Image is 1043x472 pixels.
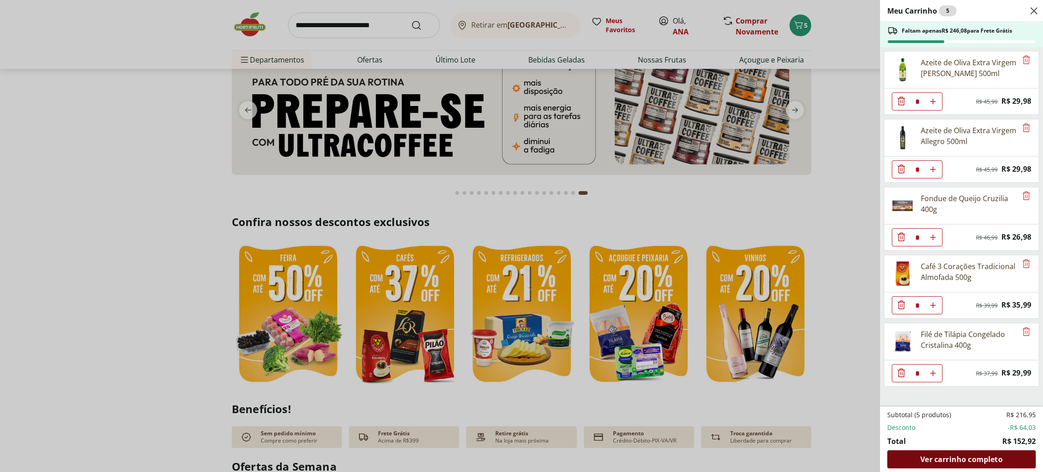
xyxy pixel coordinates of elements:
[921,125,1017,147] div: Azeite de Oliva Extra Virgem Allegro 500ml
[1006,410,1036,419] span: R$ 216,95
[924,296,942,314] button: Aumentar Quantidade
[887,450,1036,468] a: Ver carrinho completo
[1001,163,1031,175] span: R$ 29,98
[910,229,924,246] input: Quantidade Atual
[910,297,924,314] input: Quantidade Atual
[890,193,915,218] img: Fondue de Queijo Cruzília 400g
[1021,259,1032,270] button: Remove
[892,228,910,246] button: Diminuir Quantidade
[902,27,1012,34] span: Faltam apenas R$ 246,08 para Frete Grátis
[1001,367,1031,379] span: R$ 29,99
[1021,191,1032,202] button: Remove
[887,423,915,432] span: Desconto
[910,365,924,382] input: Quantidade Atual
[887,410,951,419] span: Subtotal (5 produtos)
[924,92,942,111] button: Aumentar Quantidade
[1008,423,1036,432] span: -R$ 64,03
[892,364,910,382] button: Diminuir Quantidade
[976,370,998,377] span: R$ 37,99
[921,193,1017,215] div: Fondue de Queijo Cruzilia 400g
[924,160,942,178] button: Aumentar Quantidade
[910,93,924,110] input: Quantidade Atual
[1021,327,1032,337] button: Remove
[892,92,910,111] button: Diminuir Quantidade
[924,364,942,382] button: Aumentar Quantidade
[887,5,957,16] h2: Meu Carrinho
[892,160,910,178] button: Diminuir Quantidade
[892,296,910,314] button: Diminuir Quantidade
[924,228,942,246] button: Aumentar Quantidade
[910,161,924,178] input: Quantidade Atual
[976,98,998,106] span: R$ 45,99
[920,456,1002,463] span: Ver carrinho completo
[890,261,915,286] img: Café Três Corações Tradicional Almofada 500g
[1021,55,1032,66] button: Remove
[921,261,1017,283] div: Café 3 Corações Tradicional Almofada 500g
[921,57,1017,79] div: Azeite de Oliva Extra Virgem [PERSON_NAME] 500ml
[1021,123,1032,134] button: Remove
[976,166,998,173] span: R$ 45,99
[921,329,1017,351] div: Filé de Tilápia Congelado Cristalina 400g
[976,234,998,241] span: R$ 46,99
[890,57,915,82] img: Principal
[1001,231,1031,243] span: R$ 26,98
[1001,299,1031,311] span: R$ 35,99
[1001,95,1031,107] span: R$ 29,98
[939,5,957,16] div: 5
[976,302,998,309] span: R$ 39,99
[887,436,906,447] span: Total
[1002,436,1036,447] span: R$ 152,92
[890,329,915,354] img: Filé de Tilápia Congelado Cristalina 400g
